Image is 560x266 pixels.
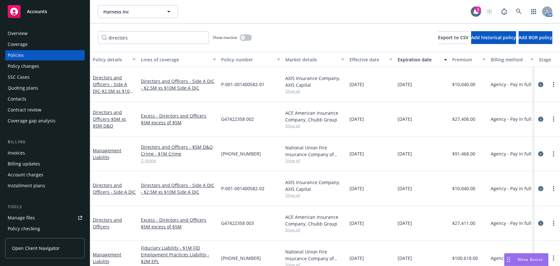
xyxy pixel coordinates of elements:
div: ACE American Insurance Company, Chubb Group [285,214,344,227]
span: [DATE] [349,150,364,157]
span: Harness Inc [103,8,159,15]
button: Billing method [488,52,536,67]
a: Excess - Directors and Officers $5M excess of $5M [141,217,216,230]
a: Directors and Officers - Side A DIC - $2.5M xs $10M Side A DIC [141,78,216,91]
button: Premium [450,52,488,67]
div: Coverage gap analysis [8,116,56,126]
a: Start snowing [483,5,496,18]
button: Effective date [347,52,395,67]
a: circleInformation [537,115,545,123]
a: Overview [5,28,85,39]
span: Accounts [27,9,47,14]
div: Installment plans [8,181,45,191]
div: 1 [475,6,481,12]
span: Agency - Pay in full [491,116,531,122]
div: Tools [5,204,85,210]
span: [DATE] [398,255,412,262]
a: Policies [5,50,85,60]
span: $10,040.00 [452,81,475,88]
button: Lines of coverage [138,52,219,67]
span: Agency - Pay in full [491,185,531,192]
div: ACE American Insurance Company, Chubb Group [285,110,344,123]
button: Nova Assist [504,253,548,266]
span: [DATE] [349,185,364,192]
a: Directors and Officers - $5M D&O [141,144,216,150]
div: Billing method [491,56,527,63]
span: Show inactive [213,35,237,40]
a: more [550,185,557,192]
span: Open Client Navigator [12,245,60,252]
a: circleInformation [537,81,545,88]
div: Manage files [8,213,35,223]
button: Harness Inc [98,5,178,18]
span: [DATE] [349,220,364,226]
a: Manage files [5,213,85,223]
div: Policy checking [8,224,40,234]
span: P-001-001400582-02 [221,185,264,192]
span: Agency - Pay in full [491,81,531,88]
span: Show all [285,123,344,129]
a: Policy changes [5,61,85,71]
span: Add BOR policy [519,34,552,40]
div: Stage [539,56,559,63]
a: Coverage gap analysis [5,116,85,126]
span: [PHONE_NUMBER] [221,150,261,157]
span: [DATE] [398,81,412,88]
span: [DATE] [398,185,412,192]
span: G47422358 003 [221,220,254,226]
div: Policy details [93,56,129,63]
a: Report a Bug [498,5,511,18]
a: more [550,254,557,262]
span: $91,468.00 [452,150,475,157]
a: Contacts [5,94,85,104]
a: Excess - Directors and Officers $5M excess of $5M [141,112,216,126]
span: Add historical policy [471,34,516,40]
a: Search [513,5,525,18]
input: Filter by keyword... [98,31,209,44]
span: [DATE] [349,116,364,122]
div: Billing updates [8,159,40,169]
span: Show all [285,192,344,198]
button: Market details [283,52,347,67]
a: circleInformation [537,219,545,227]
div: Premium [452,56,478,63]
span: P-001-001400582-01 [221,81,264,88]
span: Nova Assist [518,257,543,262]
a: more [550,115,557,123]
a: more [550,219,557,227]
a: circleInformation [537,185,545,192]
a: Policy checking [5,224,85,234]
div: Coverage [8,39,28,49]
button: Expiration date [395,52,450,67]
span: [DATE] [398,220,412,226]
a: Switch app [527,5,540,18]
a: Installment plans [5,181,85,191]
div: AXIS Insurance Company, AXIS Capital [285,179,344,192]
a: Management Liability [93,252,121,264]
div: Market details [285,56,337,63]
span: Export to CSV [438,34,469,40]
div: Policy number [221,56,273,63]
span: Show all [285,227,344,233]
div: Effective date [349,56,385,63]
span: [PHONE_NUMBER] [221,255,261,262]
a: SSC Cases [5,72,85,82]
a: Contract review [5,105,85,115]
a: Account charges [5,170,85,180]
a: 2 more [141,157,216,164]
span: Agency - Pay in full [491,220,531,226]
span: Show all [285,158,344,163]
span: $10,040.00 [452,185,475,192]
span: $100,618.00 [452,255,478,262]
span: $27,408.00 [452,116,475,122]
span: G47422358 002 [221,116,254,122]
a: Directors and Officers [93,109,126,129]
div: SSC Cases [8,72,30,82]
a: Billing updates [5,159,85,169]
div: Quoting plans [8,83,38,93]
span: Agency - Pay in full [491,150,531,157]
a: Invoices [5,148,85,158]
a: Directors and Officers [93,217,122,230]
div: Billing [5,139,85,145]
div: Account charges [8,170,43,180]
